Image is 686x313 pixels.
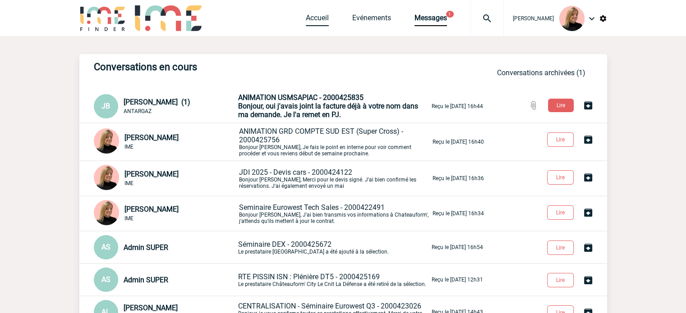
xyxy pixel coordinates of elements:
p: Le prestataire Châteauform' City Le Cnit La Défense a été retiré de la sélection. [238,272,430,287]
span: Bonjour, oui j'avais joint la facture déjà à votre nom dans ma demande. Je l'a remet en PJ. [238,102,418,119]
img: 131233-0.png [94,128,119,154]
h3: Conversations en cours [94,61,364,73]
div: Conversation privée : Client - Agence [94,165,237,192]
p: Reçu le [DATE] 12h31 [432,277,483,283]
span: [PERSON_NAME] [124,170,179,178]
a: Lire [541,100,583,109]
button: Lire [547,205,574,220]
img: Archiver la conversation [583,207,594,218]
span: ANIMATION GRD COMPTE SUD EST (Super Cross) - 2000425756 [239,127,403,144]
span: ANTARGAZ [124,108,152,114]
button: Lire [547,132,574,147]
a: Lire [540,208,583,216]
p: Bonjour [PERSON_NAME], Je fais le point en interne pour voir comment procéder et vous reviens déb... [239,127,431,157]
span: Seminaire Eurowest Tech Sales - 2000422491 [239,203,385,212]
span: AS [101,243,110,251]
a: Lire [540,172,583,181]
button: Lire [547,240,574,255]
img: 131233-0.png [94,200,119,225]
span: RTE PISSIN ISN : Plénière DT5 - 2000425169 [238,272,380,281]
span: [PERSON_NAME] [124,205,179,213]
p: Bonjour [PERSON_NAME], Merci pour le devis signé. J'ai bien confirmé les réservations. J'ai égale... [239,168,431,189]
span: [PERSON_NAME] [513,15,554,22]
img: Archiver la conversation [583,134,594,145]
span: Admin SUPER [124,243,168,252]
p: Reçu le [DATE] 16h34 [433,210,484,217]
span: [PERSON_NAME] (1) [124,98,190,106]
span: ANIMATION USMSAPIAC - 2000425835 [238,93,364,102]
div: Conversation privée : Client - Agence [94,235,236,259]
div: Conversation privée : Client - Agence [94,128,237,155]
span: [PERSON_NAME] [124,304,178,312]
span: IME [124,180,134,186]
div: Conversation privée : Client - Agence [94,94,236,118]
img: IME-Finder [79,5,126,31]
a: Lire [540,243,583,251]
p: Reçu le [DATE] 16h40 [433,139,484,145]
img: Archiver la conversation [583,242,594,253]
span: AS [101,275,110,284]
a: AS Admin SUPER RTE PISSIN ISN : Plénière DT5 - 2000425169Le prestataire Châteauform' City Le Cnit... [94,275,483,283]
img: 131233-0.png [559,6,585,31]
span: Admin SUPER [124,276,168,284]
button: 1 [446,11,454,18]
span: Séminaire DEX - 2000425672 [238,240,331,249]
a: Evénements [352,14,391,26]
p: Reçu le [DATE] 16h54 [432,244,483,250]
a: Conversations archivées (1) [497,68,585,77]
img: Archiver la conversation [583,275,594,286]
img: 131233-0.png [94,165,119,190]
span: CENTRALISATION - Séminaire Eurowest Q3 - 2000423026 [238,302,421,310]
button: Lire [548,99,574,112]
a: JB [PERSON_NAME] (1) ANTARGAZ ANIMATION USMSAPIAC - 2000425835Bonjour, oui j'avais joint la factu... [94,101,483,110]
a: [PERSON_NAME] IME Seminaire Eurowest Tech Sales - 2000422491Bonjour [PERSON_NAME], J'ai bien tran... [94,209,484,217]
span: IME [124,215,134,222]
a: Accueil [306,14,329,26]
a: Lire [540,135,583,143]
img: Archiver la conversation [583,172,594,183]
span: IME [124,144,134,150]
span: JB [101,102,110,110]
img: Archiver la conversation [583,100,594,111]
span: [PERSON_NAME] [124,133,179,142]
button: Lire [547,170,574,185]
p: Le prestataire [GEOGRAPHIC_DATA] a été ajouté à la sélection. [238,240,430,255]
span: JDI 2025 - Devis cars - 2000424122 [239,168,352,177]
p: Reçu le [DATE] 16h36 [433,175,484,181]
a: [PERSON_NAME] IME ANIMATION GRD COMPTE SUD EST (Super Cross) - 2000425756Bonjour [PERSON_NAME], J... [94,137,484,145]
div: Conversation privée : Client - Agence [94,200,237,227]
a: Lire [540,275,583,284]
a: AS Admin SUPER Séminaire DEX - 2000425672Le prestataire [GEOGRAPHIC_DATA] a été ajouté à la sélec... [94,242,483,251]
a: [PERSON_NAME] IME JDI 2025 - Devis cars - 2000424122Bonjour [PERSON_NAME], Merci pour le devis si... [94,173,484,182]
p: Reçu le [DATE] 16h44 [432,103,483,109]
a: Messages [414,14,447,26]
p: Bonjour [PERSON_NAME], J'ai bien transmis vos informations à Chateauform', j'attends qu'ils mette... [239,203,431,224]
button: Lire [547,273,574,287]
div: Conversation privée : Client - Agence [94,268,236,292]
